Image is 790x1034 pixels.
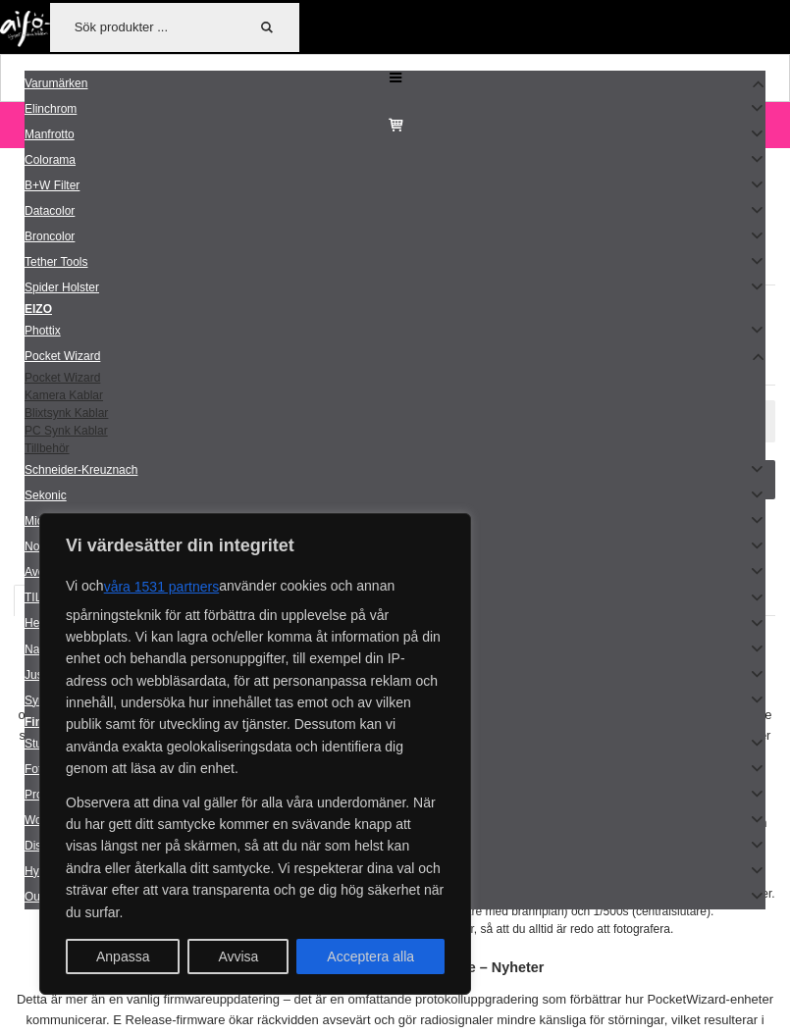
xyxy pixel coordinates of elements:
[25,322,61,339] a: Phottix
[25,715,182,729] a: Finansiera Studioutrustning
[65,3,249,52] input: Sök produkter ...
[25,666,99,684] a: Just Normlicht
[104,569,220,604] button: våra 1531 partners
[25,279,99,296] a: Spider Holster
[25,441,70,455] a: Tillbehör
[25,589,55,606] a: TILTA
[25,862,49,880] a: Hyra
[25,228,75,245] a: Broncolor
[25,487,67,504] a: Sekonic
[66,569,445,780] p: Vi och använder cookies och annan spårningsteknik för att förbättra din upplevelse på vår webbpla...
[25,253,87,271] a: Tether Tools
[25,786,76,803] a: Pro Video
[25,735,58,752] a: Studio
[25,100,77,118] a: Elinchrom
[66,534,445,557] p: Vi värdesätter din integritet
[15,957,775,977] h4: PocketWizard E Release Firmware – Nyheter
[25,760,48,778] a: Foto
[66,939,180,974] button: Anpassa
[25,888,56,905] a: Outlet
[296,939,445,974] button: Acceptera alla
[25,614,59,632] a: Hedler
[25,837,71,854] a: Discover
[25,461,137,479] a: Schneider-Kreuznach
[25,424,108,438] a: PC Synk Kablar
[66,792,445,923] p: Observera att dina val gäller för alla våra underdomäner. När du har gett ditt samtycke kommer en...
[25,302,52,316] a: EIZO
[187,939,289,974] button: Avvisa
[25,641,108,658] a: Nanlux - Nanlite
[25,811,73,829] a: Workflow
[25,177,79,194] a: B+W Filter
[25,347,100,365] a: Pocket Wizard
[17,457,108,548] img: PocketWizard PlusXe Transceiver 2-pack
[25,202,75,220] a: Datacolor
[25,371,100,385] a: Pocket Wizard
[25,692,49,709] a: Syrp
[25,512,56,530] a: Miops
[15,647,775,672] h2: Beskrivning
[25,406,108,420] a: Blixtsynk Kablar
[15,685,775,766] p: . PocketWizard PlusXe Transceiver ger exceptionell räckvidd, pålitlighet och enkel användning för...
[25,126,75,143] a: Manfrotto
[39,513,471,995] div: Vi värdesätter din integritet
[25,563,68,581] a: Avenger
[25,388,103,402] a: Kamera Kablar
[25,151,76,169] a: Colorama
[25,538,71,555] a: Novoflex
[14,585,99,616] a: Beskrivning
[25,75,87,92] a: Varumärken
